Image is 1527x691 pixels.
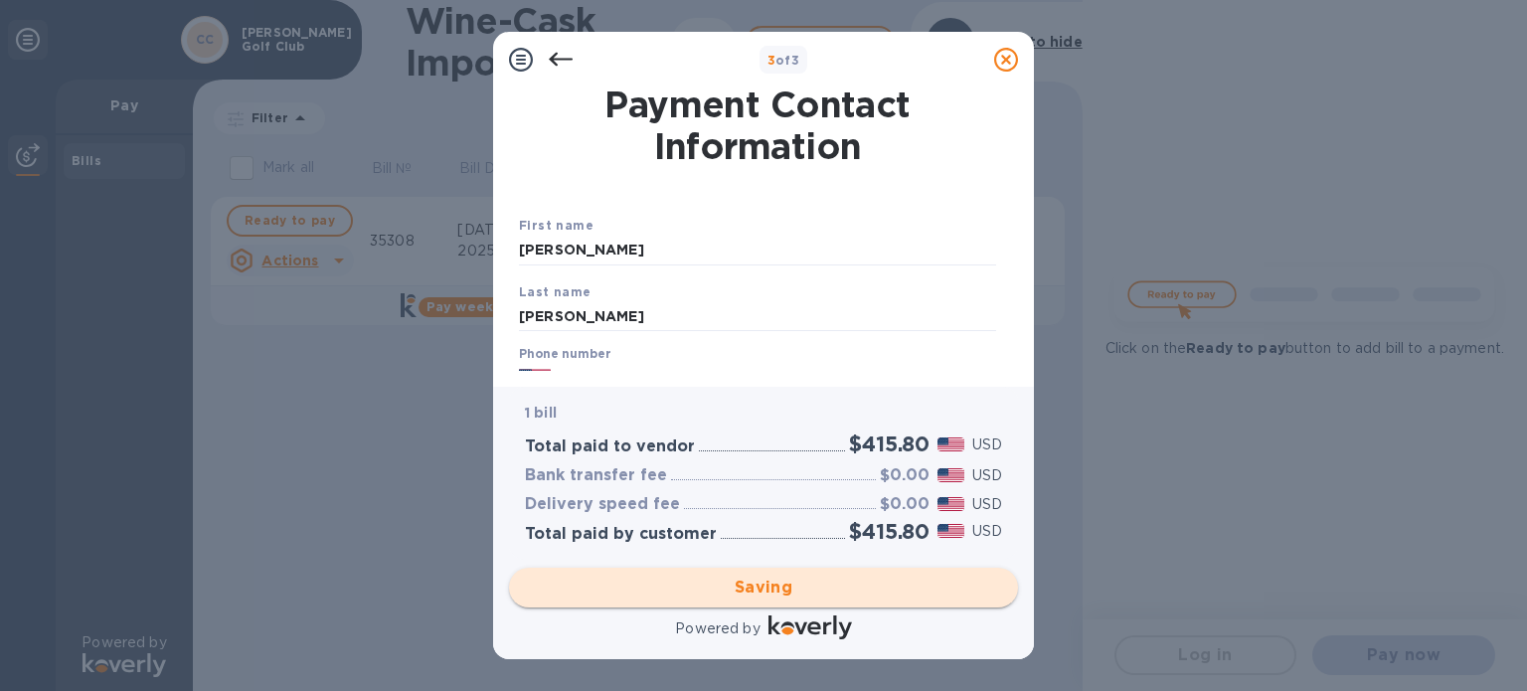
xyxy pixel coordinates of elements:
b: of 3 [767,53,800,68]
img: USD [937,437,964,451]
img: US [519,367,551,389]
input: Enter your first name [519,236,996,265]
h2: $415.80 [849,519,930,544]
p: USD [972,494,1002,515]
label: Phone number [519,349,610,361]
img: USD [937,468,964,482]
h1: Payment Contact Information [519,84,996,167]
h3: Total paid to vendor [525,437,695,456]
span: 3 [767,53,775,68]
h3: Total paid by customer [525,525,717,544]
h3: $0.00 [880,495,930,514]
h3: Bank transfer fee [525,466,667,485]
p: USD [972,465,1002,486]
img: USD [937,497,964,511]
img: Logo [768,615,852,639]
b: First name [519,218,594,233]
input: Enter your last name [519,301,996,331]
p: +1 [559,368,573,388]
p: Powered by [675,618,760,639]
h2: $415.80 [849,432,930,456]
b: Last name [519,284,592,299]
h3: $0.00 [880,466,930,485]
h3: Delivery speed fee [525,495,680,514]
p: USD [972,521,1002,542]
p: USD [972,434,1002,455]
img: USD [937,524,964,538]
input: Enter your phone number [604,363,996,393]
b: 1 bill [525,405,557,421]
